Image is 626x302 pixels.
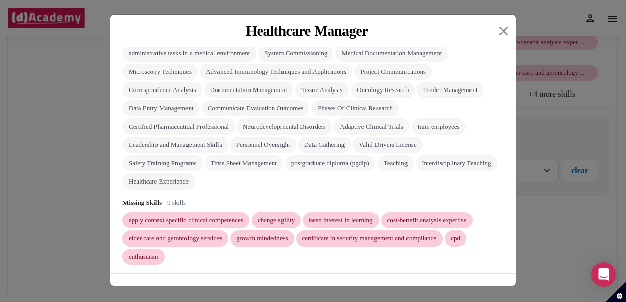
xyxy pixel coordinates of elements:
[422,159,491,167] div: Interdisciplinary Teaching
[360,68,426,76] div: Project Communications
[451,234,460,243] div: cpd
[591,262,616,287] div: Open Intercom Messenger
[318,104,393,112] div: Phases Of Clinical Research
[129,234,222,243] div: elder care and gerontology services
[122,199,162,207] h4: Missing Skills
[243,123,326,131] div: Neurodevelopmental Disorders
[291,159,369,167] div: postgraduate diploma (pgdip)
[167,198,186,208] div: 9 skills
[384,159,408,167] div: Teaching
[210,86,287,94] div: Documentation Management
[206,68,346,76] div: Advanced Immunology Techniques and Applications
[340,123,403,131] div: Adaptive Clinical Trials
[118,23,495,39] div: Healthcare Manager
[423,86,477,94] div: Tender Management
[309,216,372,224] div: keen interest in learning
[211,159,277,167] div: Time Sheet Management
[236,141,290,149] div: Personnel Oversight
[236,234,288,243] div: growth mindedness
[129,141,222,149] div: Leadership and Management Skills
[129,216,243,224] div: apply context specific clinical competences
[208,104,303,112] div: Communicate Evaluation Outcomes
[359,141,416,149] div: Valid Drivers License
[302,234,437,243] div: certificate in security management and compliance
[341,49,442,57] div: Medical Documentation Management
[129,159,197,167] div: Safety Training Programs
[264,49,327,57] div: System Commissioning
[129,68,192,76] div: Microscopy Techniques
[129,104,194,112] div: Data Entry Management
[258,216,295,224] div: change agility
[129,123,229,131] div: Certified Pharmaceutical Professional
[129,49,250,57] div: administrative tasks in a medical environment
[129,253,159,261] div: enthusiasm
[129,177,189,186] div: Healthcare Experience
[304,141,345,149] div: Data Gathering
[606,282,626,302] button: Set cookie preferences
[301,86,343,94] div: Tissue Analysis
[129,86,196,94] div: Correspondence Analysis
[418,123,460,131] div: train employees
[387,216,467,224] div: cost-benefit analysis expertise
[495,23,512,39] button: Close
[357,86,409,94] div: Oncology Research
